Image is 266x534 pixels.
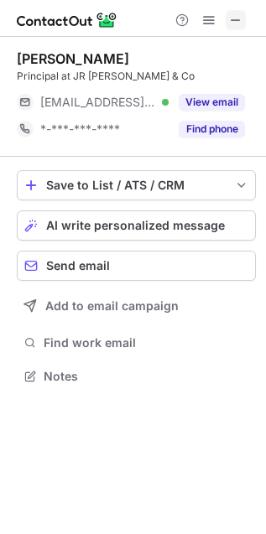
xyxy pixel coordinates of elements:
[46,259,110,272] span: Send email
[17,69,256,84] div: Principal at JR [PERSON_NAME] & Co
[17,365,256,388] button: Notes
[44,335,249,350] span: Find work email
[46,179,227,192] div: Save to List / ATS / CRM
[17,331,256,355] button: Find work email
[44,369,249,384] span: Notes
[17,10,117,30] img: ContactOut v5.3.10
[40,95,156,110] span: [EMAIL_ADDRESS][DOMAIN_NAME]
[45,299,179,313] span: Add to email campaign
[17,291,256,321] button: Add to email campaign
[17,210,256,241] button: AI write personalized message
[17,170,256,200] button: save-profile-one-click
[46,219,225,232] span: AI write personalized message
[179,121,245,137] button: Reveal Button
[17,50,129,67] div: [PERSON_NAME]
[17,251,256,281] button: Send email
[179,94,245,111] button: Reveal Button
